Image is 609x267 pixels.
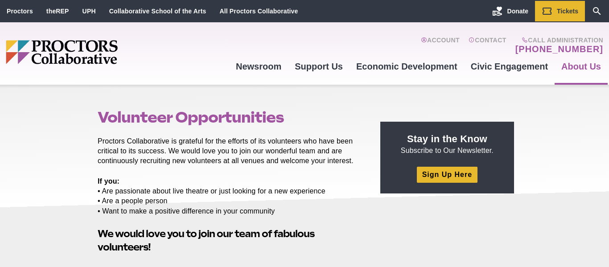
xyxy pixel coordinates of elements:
a: [PHONE_NUMBER] [515,44,603,54]
a: Support Us [288,54,350,78]
strong: If you: [98,177,119,185]
a: Economic Development [350,54,464,78]
span: Donate [507,8,528,15]
a: About Us [555,54,608,78]
h1: Volunteer Opportunities [98,109,360,126]
p: • Are passionate about live theatre or just looking for a new experience • Are a people person • ... [98,177,360,216]
a: Sign Up Here [417,167,477,182]
p: Proctors Collaborative is grateful for the efforts of its volunteers who have been critical to it... [98,136,360,166]
strong: Stay in the Know [407,133,487,144]
a: UPH [82,8,96,15]
a: Search [585,1,609,21]
span: Tickets [557,8,578,15]
h2: ! [98,227,360,255]
a: Account [421,37,460,54]
strong: We would love you to join our team of fabulous volunteers [98,228,314,253]
a: Donate [486,1,535,21]
a: Contact [469,37,506,54]
span: Call Administration [513,37,603,44]
a: Collaborative School of the Arts [109,8,206,15]
a: Proctors [7,8,33,15]
a: Civic Engagement [464,54,555,78]
p: Subscribe to Our Newsletter. [391,132,503,156]
a: theREP [46,8,69,15]
a: Newsroom [229,54,288,78]
img: Proctors logo [6,40,186,64]
a: Tickets [535,1,585,21]
a: All Proctors Collaborative [219,8,298,15]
